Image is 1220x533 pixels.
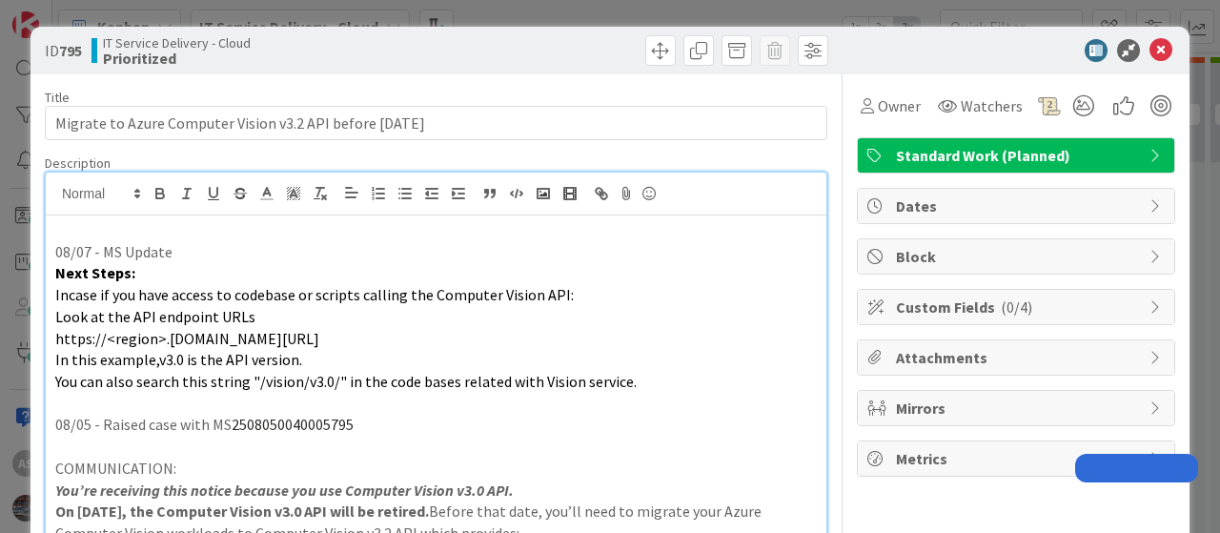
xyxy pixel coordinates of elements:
[896,195,1140,217] span: Dates
[55,458,817,480] p: COMMUNICATION:
[103,51,251,66] b: Prioritized
[55,350,302,369] span: In this example,v3.0 is the API version.
[1001,297,1032,317] span: ( 0/4 )
[55,414,817,436] p: 08/05 - Raised case with MS
[896,346,1140,369] span: Attachments
[55,481,484,500] em: You’re receiving this notice because you use Computer Vision v3.0
[896,447,1140,470] span: Metrics
[896,144,1140,167] span: Standard Work (Planned)
[55,285,574,304] span: Incase if you have access to codebase or scripts calling the Computer Vision API:
[232,415,354,434] span: 2508050040005795
[55,241,817,263] p: 08/07 - MS Update
[55,263,135,282] strong: Next Steps:
[45,89,70,106] label: Title
[55,502,429,521] strong: On [DATE], the Computer Vision v3.0 API will be retired.
[896,245,1140,268] span: Block
[896,397,1140,420] span: Mirrors
[45,39,82,62] span: ID
[896,296,1140,318] span: Custom Fields
[878,94,921,117] span: Owner
[45,154,111,172] span: Description
[45,106,827,140] input: type card name here...
[487,481,514,500] em: API.
[961,94,1023,117] span: Watchers
[55,307,255,326] span: Look at the API endpoint URLs
[55,329,319,348] span: https://<region>.[DOMAIN_NAME][URL]
[59,41,82,60] b: 795
[55,372,637,391] span: You can also search this string "/vision/v3.0/" in the code bases related with Vision service.
[103,35,251,51] span: IT Service Delivery - Cloud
